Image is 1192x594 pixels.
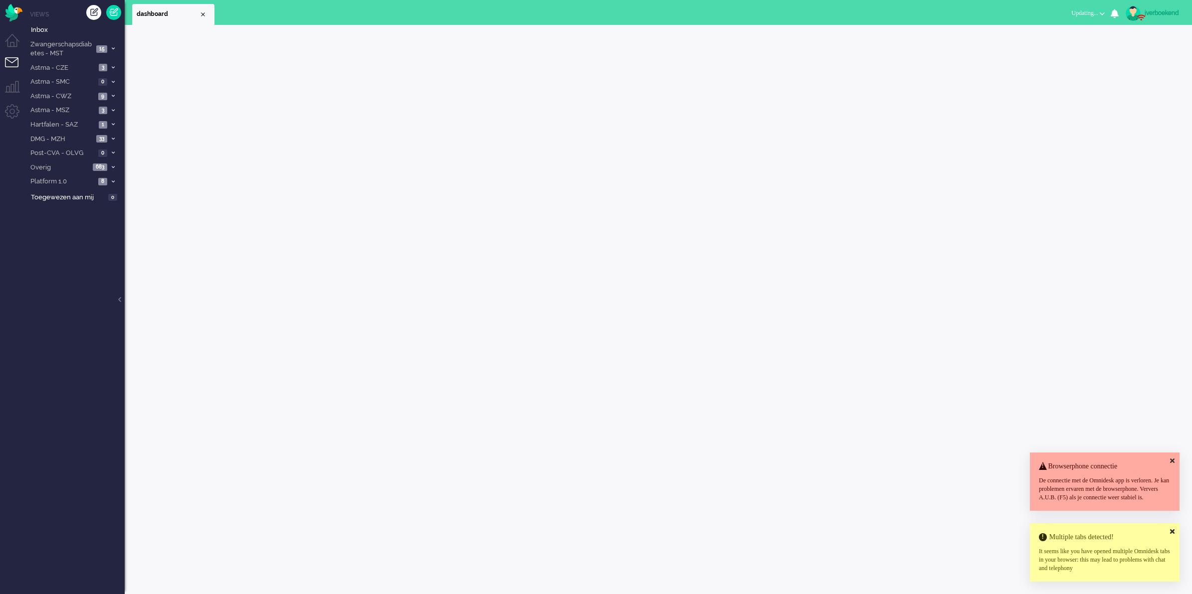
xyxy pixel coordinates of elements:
[30,10,125,18] li: Views
[98,78,107,86] span: 0
[99,107,107,114] span: 3
[5,6,22,14] a: Omnidesk
[93,163,107,171] span: 683
[5,34,27,56] li: Dashboard menu
[31,25,125,35] span: Inbox
[29,92,95,101] span: Astma - CWZ
[99,121,107,129] span: 1
[1065,6,1111,20] button: Updating...
[98,149,107,157] span: 0
[5,104,27,127] li: Admin menu
[1124,6,1182,21] a: jverboekend
[1071,9,1098,16] span: Updating...
[132,4,214,25] li: Dashboard
[98,178,107,185] span: 8
[29,148,95,158] span: Post-CVA - OLVG
[29,106,96,115] span: Astma - MSZ
[29,163,90,172] span: Overig
[1039,533,1171,541] h4: Multiple tabs detected!
[106,5,121,20] a: Quick Ticket
[5,57,27,80] li: Tickets menu
[29,191,125,202] a: Toegewezen aan mij 0
[5,4,22,21] img: flow_omnibird.svg
[96,135,107,143] span: 33
[29,63,96,73] span: Astma - CZE
[29,24,125,35] a: Inbox
[108,194,117,201] span: 0
[1039,462,1171,470] h4: Browserphone connectie
[29,77,95,87] span: Astma - SMC
[98,93,107,100] span: 9
[1145,8,1182,18] div: jverboekend
[137,10,199,18] span: dashboard
[199,10,207,18] div: Close tab
[99,64,107,71] span: 3
[29,120,96,130] span: Hartfalen - SAZ
[29,177,95,186] span: Platform 1.0
[29,135,93,144] span: DMG - MZH
[1039,476,1171,502] div: De connectie met de Omnidesk app is verloren. Je kan problemen ervaren met de browserphone. Verve...
[96,45,107,53] span: 15
[31,193,105,202] span: Toegewezen aan mij
[1065,3,1111,25] li: Updating...
[29,40,93,58] span: Zwangerschapsdiabetes - MST
[86,5,101,20] div: Creëer ticket
[1039,547,1171,573] div: It seems like you have opened multiple Omnidesk tabs in your browser: this may lead to problems w...
[5,81,27,103] li: Supervisor menu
